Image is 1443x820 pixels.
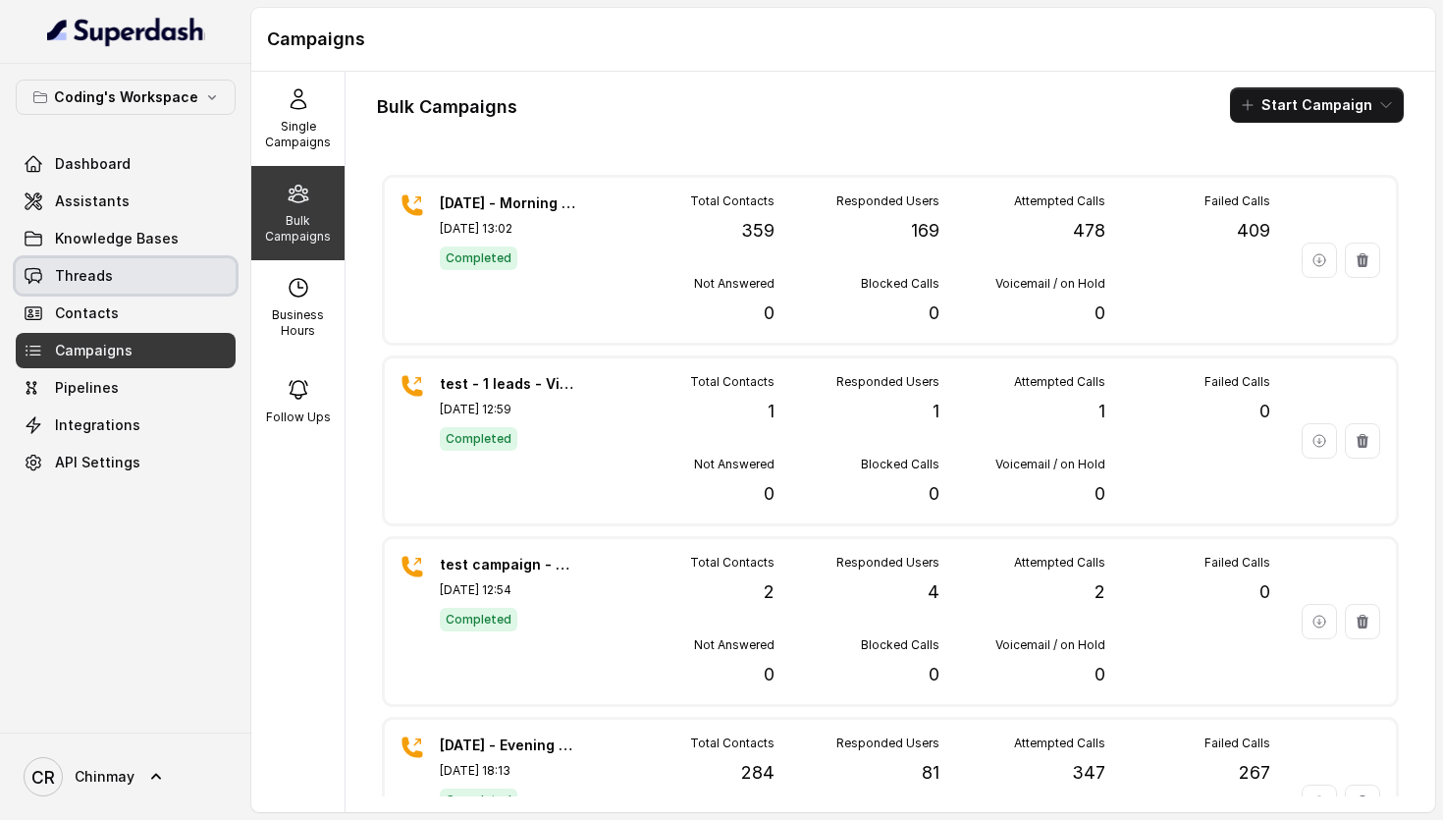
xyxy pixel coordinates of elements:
[928,578,939,606] p: 4
[1014,374,1105,390] p: Attempted Calls
[16,333,236,368] a: Campaigns
[922,759,939,787] p: 81
[440,555,577,574] p: test campaign - 2 Leads
[1014,736,1105,751] p: Attempted Calls
[259,119,337,150] p: Single Campaigns
[55,378,119,398] span: Pipelines
[836,555,939,571] p: Responded Users
[16,80,236,115] button: Coding's Workspace
[911,217,939,245] p: 169
[1095,300,1105,327] p: 0
[16,749,236,804] a: Chinmay
[861,276,939,292] p: Blocked Calls
[694,637,775,653] p: Not Answered
[440,221,577,237] p: [DATE] 13:02
[764,300,775,327] p: 0
[440,374,577,394] p: test - 1 leads - Vishwa
[1259,578,1270,606] p: 0
[694,276,775,292] p: Not Answered
[259,307,337,339] p: Business Hours
[55,341,133,360] span: Campaigns
[16,296,236,331] a: Contacts
[1237,217,1270,245] p: 409
[75,767,134,787] span: Chinmay
[1095,480,1105,508] p: 0
[1239,759,1270,787] p: 267
[764,661,775,688] p: 0
[1259,398,1270,425] p: 0
[1095,661,1105,688] p: 0
[55,229,179,248] span: Knowledge Bases
[1204,193,1270,209] p: Failed Calls
[1098,398,1105,425] p: 1
[55,266,113,286] span: Threads
[694,457,775,472] p: Not Answered
[47,16,205,47] img: light.svg
[929,300,939,327] p: 0
[16,258,236,294] a: Threads
[16,146,236,182] a: Dashboard
[861,637,939,653] p: Blocked Calls
[440,582,577,598] p: [DATE] 12:54
[55,154,131,174] span: Dashboard
[1014,193,1105,209] p: Attempted Calls
[440,763,577,779] p: [DATE] 18:13
[1014,555,1105,571] p: Attempted Calls
[54,85,198,109] p: Coding's Workspace
[16,184,236,219] a: Assistants
[690,374,775,390] p: Total Contacts
[377,91,517,123] h1: Bulk Campaigns
[690,555,775,571] p: Total Contacts
[267,24,1419,55] h1: Campaigns
[55,415,140,435] span: Integrations
[31,767,55,788] text: CR
[995,276,1105,292] p: Voicemail / on Hold
[16,370,236,406] a: Pipelines
[1072,759,1105,787] p: 347
[259,213,337,245] p: Bulk Campaigns
[440,608,517,631] span: Completed
[764,480,775,508] p: 0
[1095,578,1105,606] p: 2
[690,193,775,209] p: Total Contacts
[995,637,1105,653] p: Voicemail / on Hold
[440,193,577,213] p: [DATE] - Morning campaign - 359 Leads
[836,193,939,209] p: Responded Users
[861,457,939,472] p: Blocked Calls
[933,398,939,425] p: 1
[55,453,140,472] span: API Settings
[741,217,775,245] p: 359
[1204,736,1270,751] p: Failed Calls
[929,480,939,508] p: 0
[741,759,775,787] p: 284
[16,408,236,443] a: Integrations
[929,661,939,688] p: 0
[55,191,130,211] span: Assistants
[836,736,939,751] p: Responded Users
[16,221,236,256] a: Knowledge Bases
[440,736,577,755] p: [DATE] - Evening - 284
[1204,374,1270,390] p: Failed Calls
[440,402,577,417] p: [DATE] 12:59
[55,303,119,323] span: Contacts
[440,246,517,270] span: Completed
[690,736,775,751] p: Total Contacts
[995,457,1105,472] p: Voicemail / on Hold
[1073,217,1105,245] p: 478
[1204,555,1270,571] p: Failed Calls
[836,374,939,390] p: Responded Users
[440,427,517,451] span: Completed
[768,398,775,425] p: 1
[16,445,236,480] a: API Settings
[266,410,331,425] p: Follow Ups
[764,578,775,606] p: 2
[440,789,517,812] span: Completed
[1230,87,1404,123] button: Start Campaign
